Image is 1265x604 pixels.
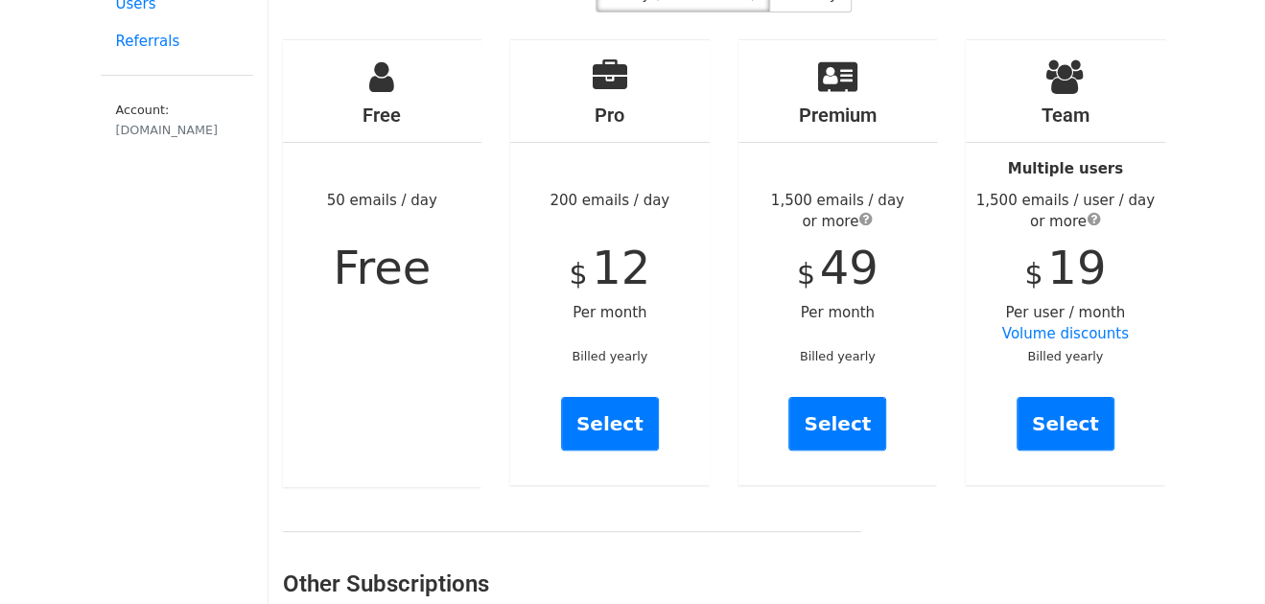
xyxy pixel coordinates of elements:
span: Free [333,241,431,294]
span: 19 [1047,241,1106,294]
div: 1,500 emails / user / day or more [966,190,1165,233]
small: Billed yearly [572,349,647,363]
h4: Team [966,104,1165,127]
small: Billed yearly [1027,349,1103,363]
small: Billed yearly [800,349,876,363]
h4: Pro [510,104,710,127]
h4: Free [283,104,482,127]
a: Select [788,397,886,451]
h4: Premium [738,104,938,127]
a: Volume discounts [1002,325,1129,342]
span: $ [569,257,587,290]
div: [DOMAIN_NAME] [116,121,238,139]
div: 200 emails / day Per month [510,40,710,485]
iframe: Chat Widget [1169,512,1265,604]
span: 12 [592,241,650,294]
h3: Other Subscriptions [283,570,861,598]
div: Per user / month [966,40,1165,485]
div: Per month [738,40,938,485]
strong: Multiple users [1008,160,1123,177]
span: $ [1024,257,1042,290]
small: Account: [116,103,238,139]
span: $ [797,257,815,290]
a: Select [561,397,659,451]
div: 50 emails / day [283,40,482,487]
div: 1,500 emails / day or more [738,190,938,233]
a: Referrals [101,23,253,60]
a: Select [1017,397,1114,451]
span: 49 [820,241,878,294]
